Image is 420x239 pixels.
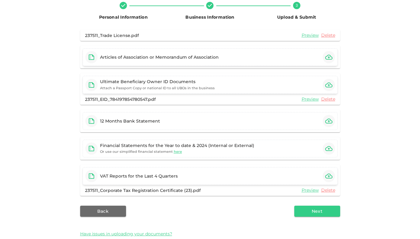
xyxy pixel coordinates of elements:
button: Back [80,206,126,217]
span: Upload & Submit [277,14,316,20]
div: Financial Statements for the Year to date & 2024 (Internal or External) [100,142,254,149]
div: 237511_Corporate Tax Registration Certificate (23).pdf [85,187,201,193]
div: Articles of Association or Memorandum of Association [100,54,219,60]
div: Ultimate Beneficiary Owner ID Documents [100,79,215,85]
a: Delete [321,32,335,38]
span: Have issues in uploading your documents? [80,231,172,237]
div: 237511_Trade License.pdf [85,32,139,39]
span: Personal Information [99,14,148,20]
a: Delete [321,96,335,102]
span: Business Information [185,14,234,20]
div: 237511_EID_784197854780547.pdf [85,96,156,102]
small: Or use our simplified financial statement [100,149,182,155]
button: Next [294,206,340,217]
a: Preview [302,32,319,38]
small: Attach a Passport Copy or national ID to all UBOs in the business [100,86,215,90]
div: 12 Months Bank Statement [100,118,160,124]
span: here [174,149,182,154]
text: 3 [295,3,298,8]
a: Preview [302,187,319,193]
div: VAT Reports for the Last 4 Quarters [100,173,178,179]
a: Preview [302,96,319,102]
a: Delete [321,187,335,193]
